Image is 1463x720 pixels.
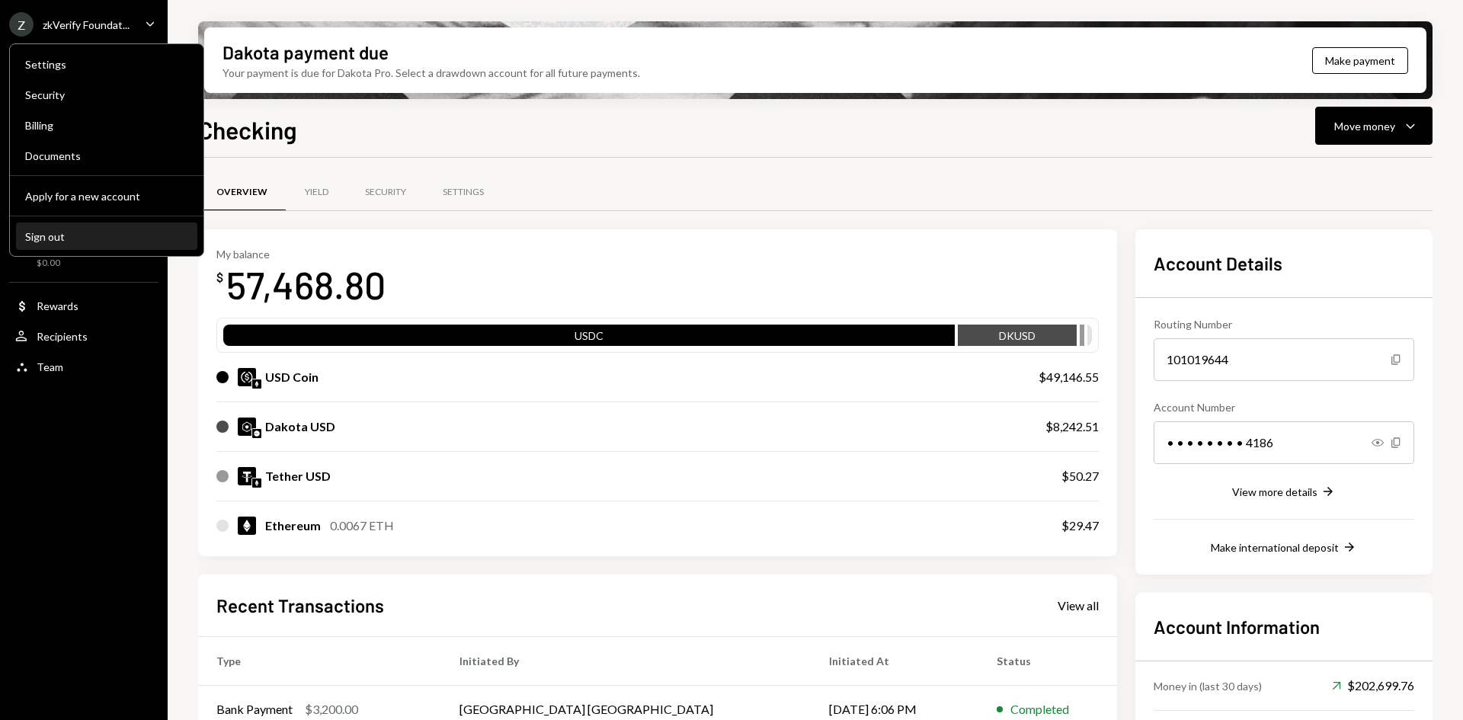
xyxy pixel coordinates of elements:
[365,186,406,199] div: Security
[1315,107,1433,145] button: Move money
[305,186,328,199] div: Yield
[1211,539,1357,556] button: Make international deposit
[1232,484,1336,501] button: View more details
[286,173,347,212] a: Yield
[1010,700,1069,718] div: Completed
[238,517,256,535] img: ETH
[16,111,197,139] a: Billing
[9,292,158,319] a: Rewards
[216,270,223,285] div: $
[198,114,297,145] h1: Checking
[1058,598,1099,613] div: View all
[1154,421,1414,464] div: • • • • • • • • 4186
[25,58,188,71] div: Settings
[238,368,256,386] img: USDC
[16,50,197,78] a: Settings
[223,328,955,349] div: USDC
[16,183,197,210] button: Apply for a new account
[37,299,78,312] div: Rewards
[1154,251,1414,276] h2: Account Details
[216,248,386,261] div: My balance
[1154,316,1414,332] div: Routing Number
[37,330,88,343] div: Recipients
[443,186,484,199] div: Settings
[1058,597,1099,613] a: View all
[25,230,188,243] div: Sign out
[1061,517,1099,535] div: $29.47
[9,322,158,350] a: Recipients
[347,173,424,212] a: Security
[238,418,256,436] img: DKUSD
[16,142,197,169] a: Documents
[265,418,335,436] div: Dakota USD
[16,223,197,251] button: Sign out
[198,173,286,212] a: Overview
[978,636,1117,685] th: Status
[252,379,261,389] img: ethereum-mainnet
[1045,418,1099,436] div: $8,242.51
[958,328,1077,349] div: DKUSD
[25,119,188,132] div: Billing
[265,517,321,535] div: Ethereum
[441,636,811,685] th: Initiated By
[25,149,188,162] div: Documents
[1154,399,1414,415] div: Account Number
[1211,541,1339,554] div: Make international deposit
[811,636,978,685] th: Initiated At
[9,12,34,37] div: Z
[37,360,63,373] div: Team
[222,65,640,81] div: Your payment is due for Dakota Pro. Select a drawdown account for all future payments.
[226,261,386,309] div: 57,468.80
[37,257,65,270] div: $0.00
[265,368,319,386] div: USD Coin
[1334,118,1395,134] div: Move money
[43,18,130,31] div: zkVerify Foundat...
[238,467,256,485] img: USDT
[222,40,389,65] div: Dakota payment due
[216,186,267,199] div: Overview
[1061,467,1099,485] div: $50.27
[330,517,394,535] div: 0.0067 ETH
[1312,47,1408,74] button: Make payment
[216,700,293,718] div: Bank Payment
[252,478,261,488] img: ethereum-mainnet
[1039,368,1099,386] div: $49,146.55
[1332,677,1414,695] div: $202,699.76
[16,81,197,108] a: Security
[265,467,331,485] div: Tether USD
[198,636,441,685] th: Type
[1154,614,1414,639] h2: Account Information
[9,353,158,380] a: Team
[25,190,188,203] div: Apply for a new account
[1154,678,1262,694] div: Money in (last 30 days)
[1154,338,1414,381] div: 101019644
[1232,485,1317,498] div: View more details
[252,429,261,438] img: base-mainnet
[424,173,502,212] a: Settings
[216,593,384,618] h2: Recent Transactions
[305,700,358,718] div: $3,200.00
[25,88,188,101] div: Security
